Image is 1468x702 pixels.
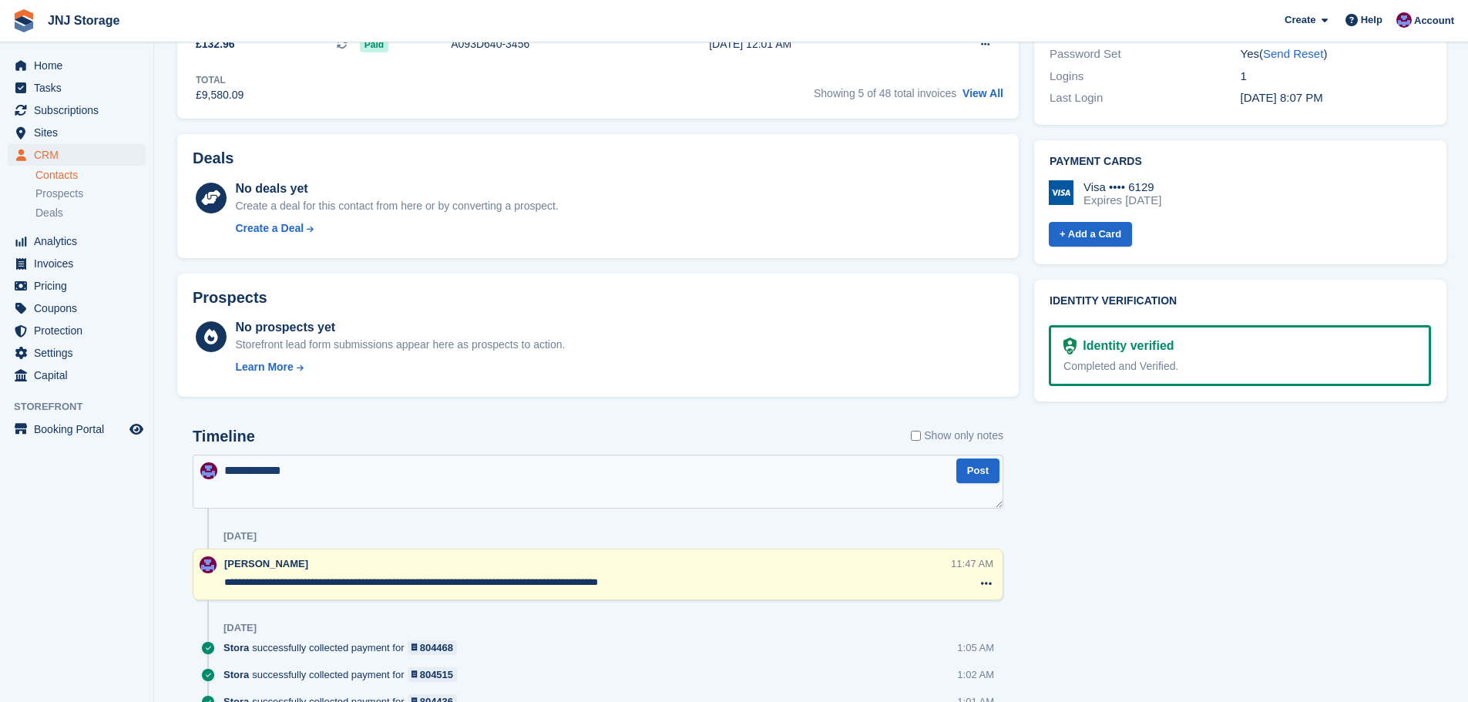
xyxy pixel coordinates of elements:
[1396,12,1412,28] img: Jonathan Scrase
[408,640,458,655] a: 804468
[235,359,565,375] a: Learn More
[408,667,458,682] a: 804515
[1361,12,1382,28] span: Help
[1083,180,1161,194] div: Visa •••• 6129
[1077,337,1174,355] div: Identity verified
[34,144,126,166] span: CRM
[8,342,146,364] a: menu
[1263,47,1323,60] a: Send Reset
[235,220,558,237] a: Create a Deal
[34,320,126,341] span: Protection
[235,198,558,214] div: Create a deal for this contact from here or by converting a prospect.
[34,122,126,143] span: Sites
[1241,45,1431,63] div: Yes
[34,275,126,297] span: Pricing
[200,556,217,573] img: Jonathan Scrase
[223,640,465,655] div: successfully collected payment for
[1050,156,1431,168] h2: Payment cards
[34,364,126,386] span: Capital
[709,36,921,52] div: [DATE] 12:01 AM
[1063,338,1077,354] img: Identity Verification Ready
[420,667,453,682] div: 804515
[35,206,63,220] span: Deals
[1050,89,1240,107] div: Last Login
[35,168,146,183] a: Contacts
[1083,193,1161,207] div: Expires [DATE]
[1049,222,1132,247] a: + Add a Card
[1241,68,1431,86] div: 1
[8,122,146,143] a: menu
[35,186,83,201] span: Prospects
[223,667,249,682] span: Stora
[8,77,146,99] a: menu
[235,318,565,337] div: No prospects yet
[193,428,255,445] h2: Timeline
[14,399,153,415] span: Storefront
[193,149,233,167] h2: Deals
[196,87,244,103] div: £9,580.09
[127,420,146,438] a: Preview store
[8,364,146,386] a: menu
[1241,91,1323,104] time: 2024-05-09 19:07:28 UTC
[1050,45,1240,63] div: Password Set
[12,9,35,32] img: stora-icon-8386f47178a22dfd0bd8f6a31ec36ba5ce8667c1dd55bd0f319d3a0aa187defe.svg
[196,73,244,87] div: Total
[8,418,146,440] a: menu
[223,530,257,542] div: [DATE]
[8,297,146,319] a: menu
[911,428,1003,444] label: Show only notes
[8,230,146,252] a: menu
[34,253,126,274] span: Invoices
[951,556,993,571] div: 11:47 AM
[957,640,994,655] div: 1:05 AM
[8,99,146,121] a: menu
[224,558,308,569] span: [PERSON_NAME]
[1414,13,1454,29] span: Account
[223,640,249,655] span: Stora
[200,462,217,479] img: Jonathan Scrase
[956,458,999,484] button: Post
[35,186,146,202] a: Prospects
[8,320,146,341] a: menu
[34,230,126,252] span: Analytics
[235,180,558,198] div: No deals yet
[962,87,1003,99] a: View All
[1050,68,1240,86] div: Logins
[420,640,453,655] div: 804468
[8,275,146,297] a: menu
[235,337,565,353] div: Storefront lead form submissions appear here as prospects to action.
[223,667,465,682] div: successfully collected payment for
[34,342,126,364] span: Settings
[1259,47,1327,60] span: ( )
[34,99,126,121] span: Subscriptions
[911,428,921,444] input: Show only notes
[223,622,257,634] div: [DATE]
[1050,295,1431,307] h2: Identity verification
[196,36,235,52] span: £132.96
[34,55,126,76] span: Home
[8,55,146,76] a: menu
[814,87,956,99] span: Showing 5 of 48 total invoices
[957,667,994,682] div: 1:02 AM
[1049,180,1073,205] img: Visa Logo
[8,253,146,274] a: menu
[35,205,146,221] a: Deals
[34,77,126,99] span: Tasks
[8,144,146,166] a: menu
[34,297,126,319] span: Coupons
[235,220,304,237] div: Create a Deal
[34,418,126,440] span: Booking Portal
[451,36,659,52] div: A093D640-3456
[360,37,388,52] span: Paid
[1063,358,1416,375] div: Completed and Verified.
[235,359,293,375] div: Learn More
[193,289,267,307] h2: Prospects
[42,8,126,33] a: JNJ Storage
[1285,12,1315,28] span: Create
